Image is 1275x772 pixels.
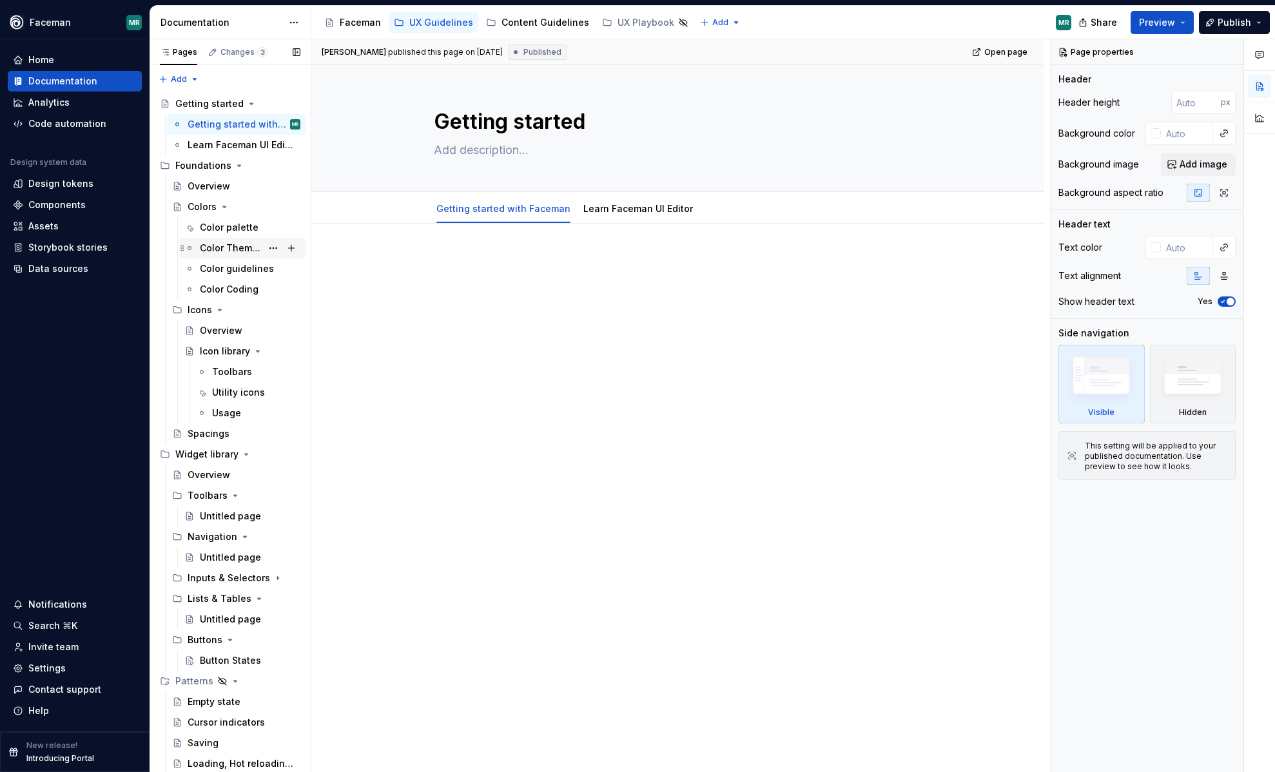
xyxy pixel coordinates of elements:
button: FacemanMR [3,8,147,36]
div: Design system data [10,157,86,168]
div: Buttons [188,633,222,646]
button: Add image [1161,153,1236,176]
div: Toolbars [188,489,228,502]
span: Preview [1139,16,1175,29]
span: 3 [257,47,268,57]
a: Untitled page [179,506,306,526]
a: Assets [8,216,142,236]
p: Introducing Portal [26,753,94,764]
a: Color palette [179,217,306,238]
a: UX Playbook [597,12,694,33]
div: UX Guidelines [409,16,473,29]
a: Overview [167,465,306,485]
a: Design tokens [8,173,142,194]
a: Colors [167,197,306,217]
a: Getting started with FacemanMR [167,114,306,135]
a: Button States [179,650,306,671]
div: Data sources [28,262,88,275]
div: Icon library [200,345,250,358]
div: Navigation [167,526,306,547]
div: Search ⌘K [28,619,77,632]
div: Header height [1058,96,1120,109]
div: Overview [200,324,242,337]
div: Storybook stories [28,241,108,254]
div: Usage [212,407,241,420]
div: Patterns [155,671,306,691]
div: Patterns [175,675,213,688]
a: Data sources [8,258,142,279]
div: Color guidelines [200,262,274,275]
div: published this page on [DATE] [388,47,503,57]
a: Faceman [319,12,386,33]
button: Contact support [8,679,142,700]
div: Navigation [188,530,237,543]
div: Utility icons [212,386,265,399]
label: Yes [1198,296,1212,307]
div: Hidden [1179,407,1207,418]
a: Learn Faceman UI Editor [583,203,693,214]
div: Header [1058,73,1091,86]
a: Components [8,195,142,215]
div: Untitled page [200,613,261,626]
div: Analytics [28,96,70,109]
div: Empty state [188,695,240,708]
div: Getting started with Faceman [188,118,287,131]
div: Header text [1058,218,1111,231]
span: Publish [1218,16,1251,29]
div: Documentation [161,16,282,29]
button: Notifications [8,594,142,615]
a: Usage [191,403,306,423]
div: Overview [188,180,230,193]
span: Add [171,74,187,84]
a: Getting started [155,93,306,114]
div: Help [28,704,49,717]
a: Color guidelines [179,258,306,279]
div: Foundations [155,155,306,176]
div: Design tokens [28,177,93,190]
div: Toolbars [167,485,306,506]
div: Saving [188,737,219,749]
span: Share [1091,16,1117,29]
div: Widget library [155,444,306,465]
input: Auto [1161,122,1213,145]
a: Toolbars [191,362,306,382]
div: This setting will be applied to your published documentation. Use preview to see how it looks. [1085,441,1227,472]
div: Widget library [175,448,238,461]
a: Open page [968,43,1033,61]
div: Untitled page [200,510,261,523]
div: Contact support [28,683,101,696]
div: Invite team [28,641,79,653]
a: Untitled page [179,609,306,630]
a: Documentation [8,71,142,92]
img: 87d06435-c97f-426c-aa5d-5eb8acd3d8b3.png [9,15,24,30]
a: Home [8,50,142,70]
div: Learn Faceman UI Editor [188,139,294,151]
a: Analytics [8,92,142,113]
div: Faceman [340,16,381,29]
a: Storybook stories [8,237,142,258]
a: Utility icons [191,382,306,403]
a: Learn Faceman UI Editor [167,135,306,155]
div: Hidden [1150,345,1236,423]
div: Learn Faceman UI Editor [578,195,698,222]
div: Colors [188,200,217,213]
div: Code automation [28,117,106,130]
a: Color Themes [179,238,306,258]
div: Lists & Tables [167,588,306,609]
div: Color Themes [200,242,262,255]
div: Cursor indicators [188,716,265,729]
p: New release! [26,740,77,751]
div: Background image [1058,158,1139,171]
a: Icon library [179,341,306,362]
button: Help [8,700,142,721]
a: UX Guidelines [389,12,478,33]
input: Auto [1161,236,1213,259]
div: Changes [220,47,268,57]
div: Page tree [319,10,694,35]
button: Add [696,14,745,32]
button: Publish [1199,11,1270,34]
a: Content Guidelines [481,12,594,33]
div: Notifications [28,598,87,611]
a: Overview [179,320,306,341]
div: Content Guidelines [501,16,589,29]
